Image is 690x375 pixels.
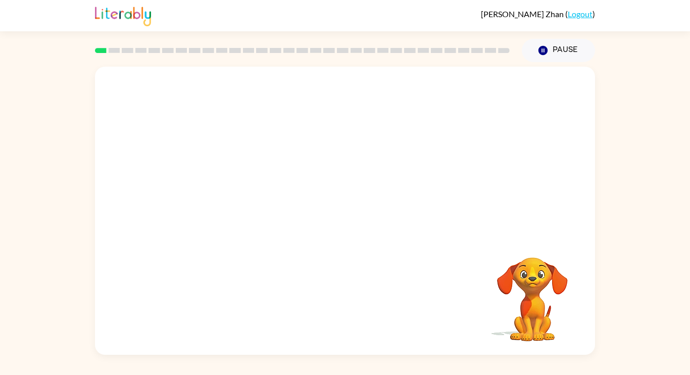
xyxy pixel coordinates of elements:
span: [PERSON_NAME] Zhan [481,9,565,19]
video: Your browser must support playing .mp4 files to use Literably. Please try using another browser. [482,242,583,343]
a: Logout [568,9,593,19]
img: Literably [95,4,151,26]
div: ( ) [481,9,595,19]
button: Pause [522,39,595,62]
